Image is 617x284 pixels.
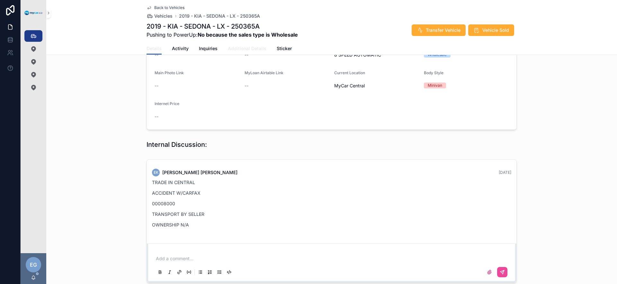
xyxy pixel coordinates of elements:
[426,27,461,33] span: Transfer Vehicle
[154,170,158,175] span: EK
[198,31,298,38] strong: No because the sales type is Wholesale
[154,5,184,10] span: Back to Vehicles
[179,13,260,19] a: 2019 - KIA - SEDONA - LX - 250365A
[155,83,158,89] span: --
[277,45,292,52] span: Sticker
[245,52,248,58] span: --
[147,45,162,52] span: Details
[277,43,292,56] a: Sticker
[152,221,511,228] p: OWNERSHIP N/A
[499,170,511,175] span: [DATE]
[147,5,184,10] a: Back to Vehicles
[147,13,173,19] a: Vehicles
[152,179,511,186] p: TRADE IN CENTRAL
[245,70,283,75] span: MyLoan Airtable Link
[199,43,218,56] a: Inquiries
[162,169,237,176] span: [PERSON_NAME] [PERSON_NAME]
[152,190,511,196] p: ACCIDENT W/CARFAX
[334,52,419,58] span: 8 SPEED AUTOMATIC
[155,70,184,75] span: Main Photo Link
[30,261,37,269] span: EG
[147,22,298,31] h1: 2019 - KIA - SEDONA - LX - 250365A
[147,140,207,149] h1: Internal Discussion:
[172,45,189,52] span: Activity
[147,31,298,39] span: Pushing to PowerUp:
[147,43,162,55] a: Details
[424,70,443,75] span: Body Style
[199,45,218,52] span: Inquiries
[152,211,511,217] p: TRANSPORT BY SELLER
[155,52,158,58] span: --
[228,43,266,56] a: Additional Details
[412,24,466,36] button: Transfer Vehicle
[482,27,509,33] span: Vehicle Sold
[245,83,248,89] span: --
[334,70,365,75] span: Current Location
[468,24,514,36] button: Vehicle Sold
[428,83,442,88] div: Minivan
[21,26,46,102] div: scrollable content
[155,101,179,106] span: Internet Price
[334,83,365,89] span: MyCar Central
[172,43,189,56] a: Activity
[24,11,42,15] img: App logo
[154,13,173,19] span: Vehicles
[152,200,511,207] p: 00008000
[228,45,266,52] span: Additional Details
[155,113,158,120] span: --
